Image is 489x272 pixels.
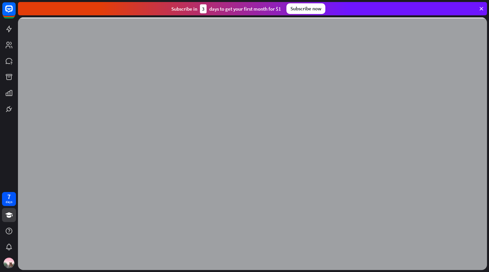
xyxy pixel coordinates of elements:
[7,194,11,200] div: 7
[2,192,16,206] a: 7 days
[6,200,12,204] div: days
[171,4,281,13] div: Subscribe in days to get your first month for $1
[286,3,325,14] div: Subscribe now
[200,4,207,13] div: 3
